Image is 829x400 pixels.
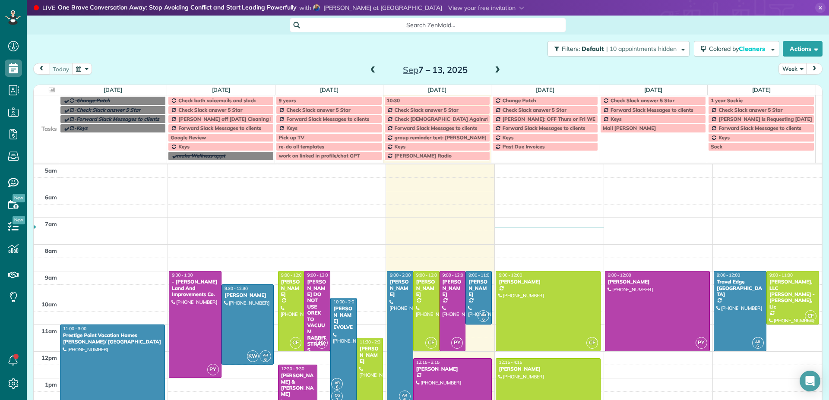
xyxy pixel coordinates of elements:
span: Keys [178,143,190,150]
span: [PERSON_NAME] at [GEOGRAPHIC_DATA] [323,4,443,12]
span: Check Slack answer 5 Star [76,107,140,113]
span: 12:15 - 4:15 [499,359,522,365]
a: [DATE] [104,86,122,93]
span: Forward Slack Messages to clients [76,116,159,122]
span: 9:00 - 11:00 [468,272,492,278]
span: Keys [76,125,88,131]
button: today [49,63,73,75]
span: 10:30 [387,97,400,104]
span: 9:00 - 12:00 [281,272,304,278]
span: work on linked in profile/chat GPT [278,152,360,159]
div: [PERSON_NAME] [608,279,707,285]
span: Check Slack answer 5 Star [178,107,242,113]
a: [DATE] [428,86,446,93]
span: 11:00 - 3:00 [63,326,86,331]
span: 9am [45,274,57,281]
div: [PERSON_NAME] [359,346,380,364]
span: Sock [711,143,722,150]
span: with [299,4,311,12]
span: Forward Slack Messages to clients [718,125,801,131]
span: 8am [45,247,57,254]
span: | 10 appointments hidden [606,45,677,53]
span: New [13,194,25,202]
span: Keys [611,116,622,122]
a: [DATE] [212,86,231,93]
div: [PERSON_NAME] [416,279,437,297]
span: Forward Slack Messages to clients [286,116,369,122]
span: 9:00 - 12:00 [499,272,522,278]
span: CG [335,393,340,397]
button: Filters: Default | 10 appointments hidden [547,41,690,57]
small: 6 [478,315,489,324]
span: CF [805,310,816,322]
h2: 7 – 13, 2025 [381,65,489,75]
span: Forward Slack Messages to clients [395,125,478,131]
span: 12pm [41,354,57,361]
div: Prestige Point Vacation Homes [PERSON_NAME]/ [GEOGRAPHIC_DATA] [63,332,162,345]
span: 9:00 - 1:00 [172,272,193,278]
div: [PERSON_NAME] [498,279,598,285]
span: AR [335,380,340,385]
a: [DATE] [644,86,663,93]
div: [PERSON_NAME] [416,366,489,372]
span: New [13,216,25,224]
div: [PERSON_NAME], LLC [PERSON_NAME] - [PERSON_NAME], Llc [769,279,816,310]
div: [PERSON_NAME] [281,279,302,297]
span: [PERSON_NAME] Radio [395,152,452,159]
span: Keys [503,134,514,141]
span: 9:00 - 12:00 [608,272,631,278]
span: make Wellness appt [177,152,225,159]
span: CF [425,337,437,349]
span: 9:00 - 11:00 [769,272,793,278]
span: 10:00 - 2:00 [333,299,357,305]
span: Keys [718,134,730,141]
span: AR [402,393,407,397]
span: CF [586,337,598,349]
button: next [806,63,823,75]
span: Forward Slack Messages to clients [178,125,261,131]
span: 9:00 - 12:00 [416,272,440,278]
span: Google Review [171,134,206,141]
span: 6am [45,194,57,201]
span: AR [481,312,486,317]
button: prev [33,63,50,75]
span: Check [DEMOGRAPHIC_DATA] Against Spreadsheet [395,116,520,122]
span: Check Slack answer 5 Star [395,107,459,113]
span: 9 years [278,97,296,104]
span: 11am [41,328,57,334]
a: Filters: Default | 10 appointments hidden [543,41,690,57]
span: Mail [PERSON_NAME] [603,125,656,131]
span: PY [316,337,328,349]
span: 12:15 - 3:15 [416,359,440,365]
div: [PERSON_NAME] DO NOT USE OREK TO VACUUM RABBIT STRAWS [307,279,328,353]
span: Check Slack answer 5 Star [718,107,782,113]
button: Week [778,63,807,75]
span: PY [451,337,463,349]
div: [PERSON_NAME] [442,279,463,297]
span: PY [207,364,219,375]
span: 1pm [45,381,57,388]
span: 9:00 - 12:00 [307,272,330,278]
a: [DATE] [752,86,771,93]
span: Cleaners [739,45,766,53]
span: 11:30 - 2:30 [360,339,383,345]
span: Pick up TV [278,134,304,141]
span: Check Slack answer 5 Star [503,107,566,113]
span: Filters: [562,45,580,53]
div: [PERSON_NAME] [224,292,272,298]
span: 10am [41,301,57,308]
span: CF [290,337,301,349]
div: Open Intercom Messenger [800,371,820,391]
span: 9:00 - 12:00 [717,272,740,278]
span: Check Slack answer 5 Star [286,107,350,113]
div: [PERSON_NAME] [498,366,598,372]
span: 9:30 - 12:30 [225,286,248,291]
span: Check both voicemails and slack [178,97,256,104]
small: 6 [260,356,271,364]
span: 9:00 - 2:00 [390,272,411,278]
div: Travel Edge [GEOGRAPHIC_DATA] [716,279,764,297]
span: Past Due Invoices [503,143,545,150]
span: AR [263,353,268,357]
span: 1 year Sockie [711,97,743,104]
span: Default [582,45,604,53]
